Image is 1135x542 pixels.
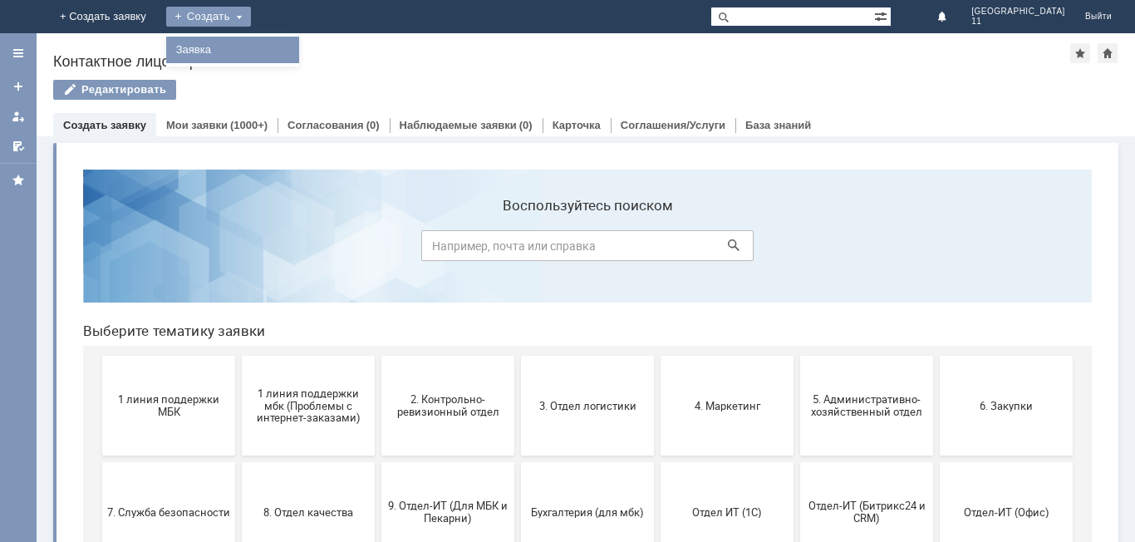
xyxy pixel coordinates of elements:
span: 8. Отдел качества [177,349,300,362]
button: 1 линия поддержки мбк (Проблемы с интернет-заказами) [172,200,305,299]
button: 6. Закупки [870,200,1003,299]
div: Сделать домашней страницей [1098,43,1118,63]
button: Бухгалтерия (для мбк) [451,306,584,406]
span: Отдел-ИТ (Битрикс24 и CRM) [735,343,858,368]
span: Отдел-ИТ (Офис) [875,349,998,362]
button: [PERSON_NAME]. Услуги ИТ для МБК (оформляет L1) [451,412,584,512]
a: Мои согласования [5,133,32,160]
span: 3. Отдел логистики [456,243,579,255]
a: Карточка [553,119,601,131]
div: Создать [166,7,251,27]
span: 6. Закупки [875,243,998,255]
a: Заявка [170,40,296,60]
div: (0) [519,119,533,131]
span: не актуален [596,456,719,468]
label: Воспользуйтесь поиском [351,41,684,57]
a: База знаний [745,119,811,131]
a: Создать заявку [5,73,32,100]
span: [GEOGRAPHIC_DATA] [971,7,1065,17]
button: Отдел-ИТ (Битрикс24 и CRM) [730,306,863,406]
button: Это соглашение не активно! [312,412,445,512]
header: Выберите тематику заявки [13,166,1022,183]
a: Согласования [287,119,364,131]
input: Например, почта или справка [351,74,684,105]
span: Франчайзинг [177,456,300,468]
span: 4. Маркетинг [596,243,719,255]
span: Расширенный поиск [874,7,891,23]
div: Контактное лицо "Брянск 11" [53,53,1070,70]
a: Мои заявки [166,119,228,131]
span: [PERSON_NAME]. Услуги ИТ для МБК (оформляет L1) [456,443,579,480]
div: (0) [366,119,380,131]
span: 11 [971,17,1065,27]
button: 5. Административно-хозяйственный отдел [730,200,863,299]
button: Финансовый отдел [32,412,165,512]
button: 8. Отдел качества [172,306,305,406]
span: Финансовый отдел [37,456,160,468]
span: Это соглашение не активно! [317,450,440,475]
button: Франчайзинг [172,412,305,512]
button: Отдел-ИТ (Офис) [870,306,1003,406]
span: 7. Служба безопасности [37,349,160,362]
button: 2. Контрольно-ревизионный отдел [312,200,445,299]
button: 1 линия поддержки МБК [32,200,165,299]
button: Отдел ИТ (1С) [591,306,724,406]
span: 2. Контрольно-ревизионный отдел [317,237,440,262]
span: 9. Отдел-ИТ (Для МБК и Пекарни) [317,343,440,368]
div: (1000+) [230,119,268,131]
span: 5. Административно-хозяйственный отдел [735,237,858,262]
button: 9. Отдел-ИТ (Для МБК и Пекарни) [312,306,445,406]
a: Мои заявки [5,103,32,130]
a: Создать заявку [63,119,146,131]
span: Отдел ИТ (1С) [596,349,719,362]
button: 7. Служба безопасности [32,306,165,406]
span: 1 линия поддержки мбк (Проблемы с интернет-заказами) [177,230,300,268]
a: Соглашения/Услуги [621,119,725,131]
a: Наблюдаемые заявки [400,119,517,131]
button: не актуален [591,412,724,512]
span: Бухгалтерия (для мбк) [456,349,579,362]
span: 1 линия поддержки МБК [37,237,160,262]
button: 3. Отдел логистики [451,200,584,299]
div: Добавить в избранное [1070,43,1090,63]
button: 4. Маркетинг [591,200,724,299]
